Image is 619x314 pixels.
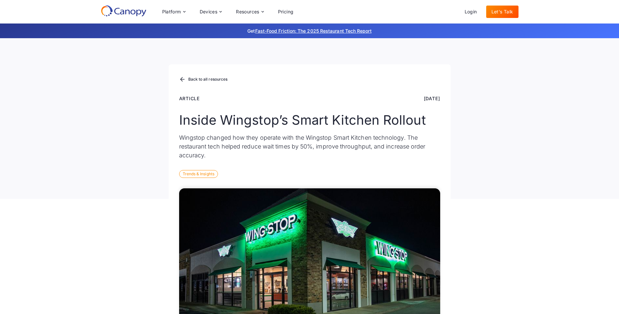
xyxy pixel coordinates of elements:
[179,133,440,160] p: Wingstop changed how they operate with the Wingstop Smart Kitchen technology. The restaurant tech...
[162,9,181,14] div: Platform
[273,6,299,18] a: Pricing
[236,9,259,14] div: Resources
[179,95,200,102] div: Article
[188,77,228,81] div: Back to all resources
[200,9,218,14] div: Devices
[179,170,218,178] div: Trends & Insights
[179,112,440,128] h1: Inside Wingstop’s Smart Kitchen Rollout
[179,75,228,84] a: Back to all resources
[194,5,227,18] div: Devices
[486,6,518,18] a: Let's Talk
[424,95,440,102] div: [DATE]
[150,27,470,34] p: Get
[231,5,269,18] div: Resources
[255,28,372,34] a: Fast-Food Friction: The 2025 Restaurant Tech Report
[459,6,482,18] a: Login
[157,5,191,18] div: Platform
